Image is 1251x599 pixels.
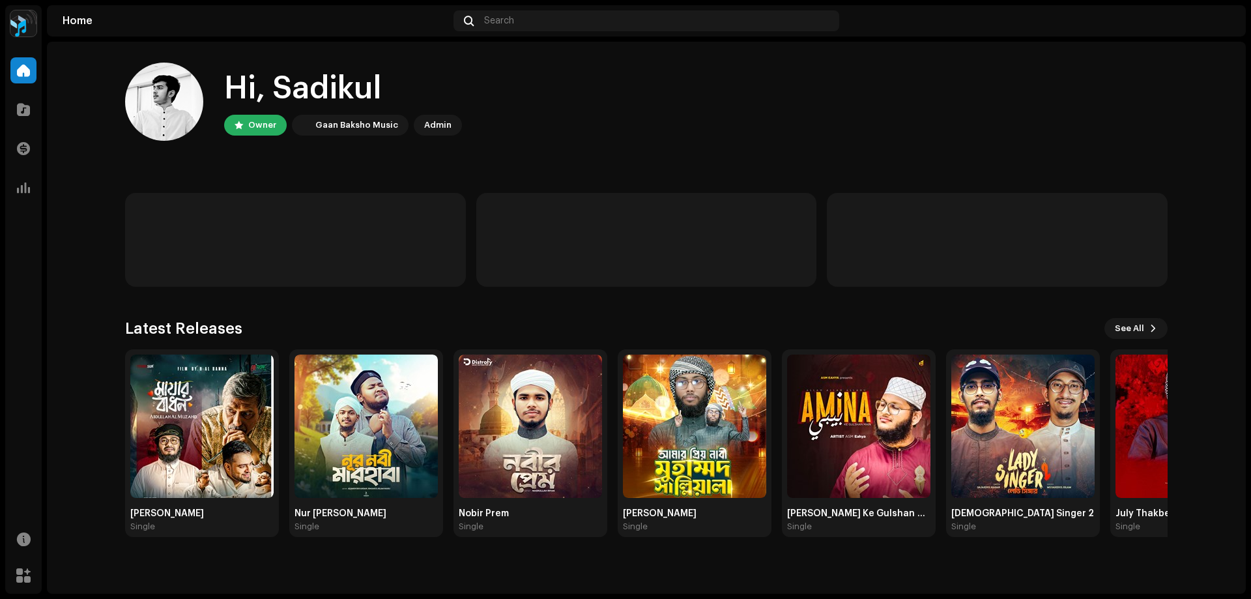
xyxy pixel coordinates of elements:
[951,521,976,532] div: Single
[295,355,438,498] img: f5d2f914-95e2-4d87-abbf-d45c879d8d62
[787,508,930,519] div: [PERSON_NAME] Ke Gulshan Main
[295,508,438,519] div: Nur [PERSON_NAME]
[1115,315,1144,342] span: See All
[130,508,274,519] div: [PERSON_NAME]
[1115,521,1140,532] div: Single
[787,355,930,498] img: 72cb46d6-5e15-427b-807e-5f06f2ca537b
[295,521,319,532] div: Single
[459,355,602,498] img: 8aa1dcaa-48b9-4218-a5c4-30ced0564429
[787,521,812,532] div: Single
[623,508,766,519] div: [PERSON_NAME]
[484,16,514,26] span: Search
[130,355,274,498] img: cf280bbc-a997-4808-9186-bd70e5e48e2f
[315,117,398,133] div: Gaan Baksho Music
[459,521,483,532] div: Single
[623,521,648,532] div: Single
[125,63,203,141] img: 22d99cbf-a23e-477a-b610-6c1662c80bc6
[125,318,242,339] h3: Latest Releases
[63,16,448,26] div: Home
[623,355,766,498] img: 83f73dd7-7acb-4ab0-a922-5b721979419e
[951,508,1095,519] div: [DEMOGRAPHIC_DATA] Singer 2
[1104,318,1168,339] button: See All
[224,68,462,110] div: Hi, Sadikul
[248,117,276,133] div: Owner
[459,508,602,519] div: Nobir Prem
[130,521,155,532] div: Single
[295,117,310,133] img: 2dae3d76-597f-44f3-9fef-6a12da6d2ece
[951,355,1095,498] img: c08da153-5abe-4371-9398-d5578e9eb6b2
[1209,10,1230,31] img: 22d99cbf-a23e-477a-b610-6c1662c80bc6
[10,10,36,37] img: 2dae3d76-597f-44f3-9fef-6a12da6d2ece
[424,117,452,133] div: Admin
